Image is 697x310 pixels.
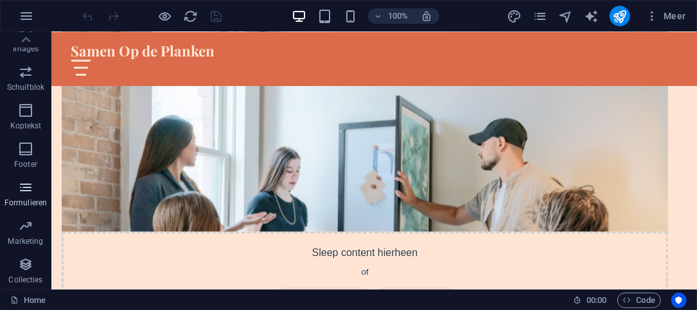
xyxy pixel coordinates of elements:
[584,9,599,24] i: AI Writer
[223,255,318,273] span: Elementen toevoegen
[8,275,42,285] p: Collecties
[596,295,597,305] span: :
[368,8,414,24] button: 100%
[421,10,432,22] i: Stel bij het wijzigen van de grootte van de weergegeven website automatisch het juist zoomniveau ...
[646,10,686,22] span: Meer
[10,293,46,308] a: Klik om selectie op te heffen, dubbelklik om Pagina's te open
[612,9,627,24] i: Publiceren
[610,6,630,26] button: publish
[573,293,607,308] h6: Sessietijd
[623,293,655,308] span: Code
[387,8,408,24] h6: 100%
[587,293,606,308] span: 00 00
[14,159,37,169] p: Footer
[157,8,173,24] button: Klik hier om de voorbeeldmodus te verlaten en verder te gaan met bewerken
[13,44,39,54] p: Images
[533,9,547,24] i: Pagina's (Ctrl+Alt+S)
[324,255,404,273] span: Klembord plakken
[4,198,47,208] p: Formulieren
[533,8,548,24] button: pages
[8,236,43,246] p: Marketing
[10,121,42,131] p: Koptekst
[671,293,687,308] button: Usercentrics
[10,200,617,291] div: Sleep content hierheen
[640,6,691,26] button: Meer
[7,82,44,92] p: Schuifblok
[617,293,661,308] button: Code
[507,9,522,24] i: Design (Ctrl+Alt+Y)
[507,8,522,24] button: design
[184,9,199,24] i: Pagina opnieuw laden
[584,8,599,24] button: text_generator
[558,8,574,24] button: navigator
[558,9,573,24] i: Navigator
[183,8,199,24] button: reload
